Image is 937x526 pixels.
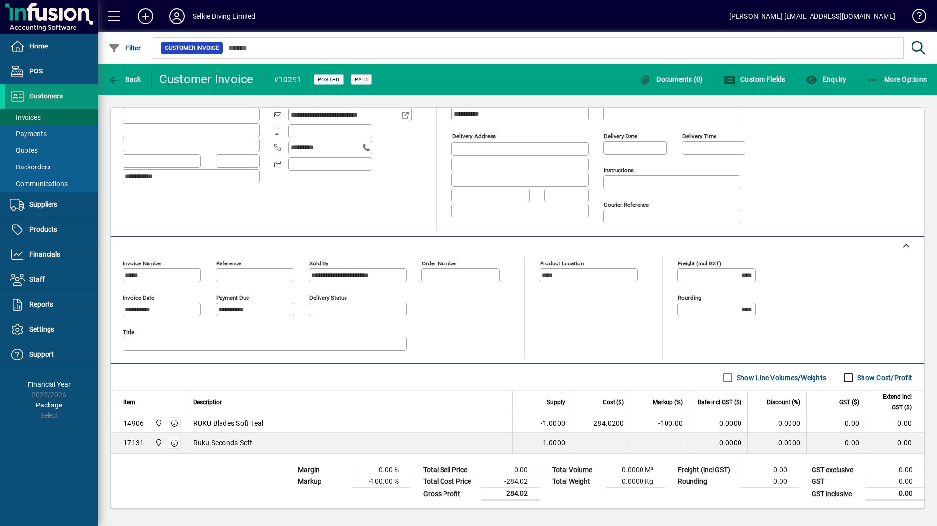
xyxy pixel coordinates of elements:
span: POS [29,67,43,75]
a: Quotes [5,142,98,159]
td: 284.0200 [571,413,630,433]
mat-label: Product location [540,260,584,267]
td: 0.00 [865,433,924,453]
td: 0.0000 [747,413,806,433]
mat-label: Title [123,329,134,335]
a: Products [5,217,98,242]
a: Payments [5,125,98,142]
td: GST exclusive [807,464,865,476]
td: 0.0000 [747,433,806,453]
span: Settings [29,325,54,333]
div: 0.0000 [695,418,741,428]
a: Support [5,342,98,367]
mat-label: Reference [216,260,241,267]
div: [PERSON_NAME] [EMAIL_ADDRESS][DOMAIN_NAME] [729,8,895,24]
a: Invoices [5,109,98,125]
span: Discount (%) [767,397,800,407]
button: Enquiry [803,71,849,88]
td: GST inclusive [807,488,865,500]
span: Customers [29,92,63,100]
a: POS [5,59,98,84]
div: #10291 [274,72,302,88]
td: 0.0000 M³ [606,464,665,476]
span: -1.0000 [541,418,565,428]
span: Suppliers [29,200,57,208]
div: 14906 [123,418,144,428]
td: 0.00 [806,413,865,433]
span: More Options [867,75,927,83]
app-page-header-button: Back [98,71,152,88]
span: GST ($) [839,397,859,407]
a: Home [5,34,98,59]
span: Extend incl GST ($) [871,391,912,413]
td: -100.00 % [352,476,411,488]
a: Settings [5,317,98,342]
button: Filter [106,39,144,57]
button: Back [106,71,144,88]
mat-label: Freight (incl GST) [678,260,721,267]
span: Package [36,401,62,409]
td: Markup [293,476,352,488]
td: 0.00 [865,488,924,500]
mat-label: Delivery date [604,133,637,140]
span: Quotes [10,146,38,154]
td: Gross Profit [419,488,481,500]
div: Customer Invoice [159,72,254,87]
span: Supply [547,397,565,407]
mat-label: Order number [422,260,457,267]
td: 0.00 [865,464,924,476]
button: More Options [865,71,930,88]
td: Total Cost Price [419,476,481,488]
span: Rate incl GST ($) [698,397,741,407]
span: Custom Fields [724,75,786,83]
a: Reports [5,292,98,317]
span: Products [29,225,57,233]
a: Financials [5,242,98,267]
td: 0.00 [806,433,865,453]
td: 284.02 [481,488,540,500]
span: Filter [108,44,141,52]
button: Documents (0) [637,71,706,88]
td: 0.00 % [352,464,411,476]
div: Selkie Diving Limited [193,8,256,24]
mat-label: Delivery status [309,294,347,301]
button: Profile [161,7,193,25]
label: Show Line Volumes/Weights [735,373,826,383]
td: Total Weight [547,476,606,488]
span: Staff [29,275,45,283]
mat-label: Sold by [309,260,328,267]
a: Communications [5,175,98,192]
span: Customer Invoice [165,43,219,53]
a: Backorders [5,159,98,175]
span: Invoices [10,113,41,121]
span: Home [29,42,48,50]
td: Freight (incl GST) [673,464,740,476]
mat-label: Rounding [678,294,701,301]
div: 17131 [123,438,144,448]
span: Documents (0) [640,75,703,83]
a: Staff [5,267,98,292]
span: Cost ($) [603,397,624,407]
span: Reports [29,300,53,308]
td: 0.00 [865,476,924,488]
td: 0.00 [481,464,540,476]
td: GST [807,476,865,488]
span: Communications [10,180,68,188]
td: 0.0000 Kg [606,476,665,488]
span: 1.0000 [543,438,566,448]
td: -284.02 [481,476,540,488]
span: RUKU Blades Soft Teal [193,418,263,428]
td: Margin [293,464,352,476]
span: Financial Year [28,381,71,388]
span: Enquiry [806,75,846,83]
td: Total Sell Price [419,464,481,476]
mat-label: Invoice date [123,294,154,301]
span: Shop [152,418,164,429]
td: 0.00 [740,464,799,476]
td: 0.00 [740,476,799,488]
span: Backorders [10,163,50,171]
mat-label: Payment due [216,294,249,301]
span: Support [29,350,54,358]
span: Description [193,397,223,407]
mat-label: Invoice number [123,260,162,267]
